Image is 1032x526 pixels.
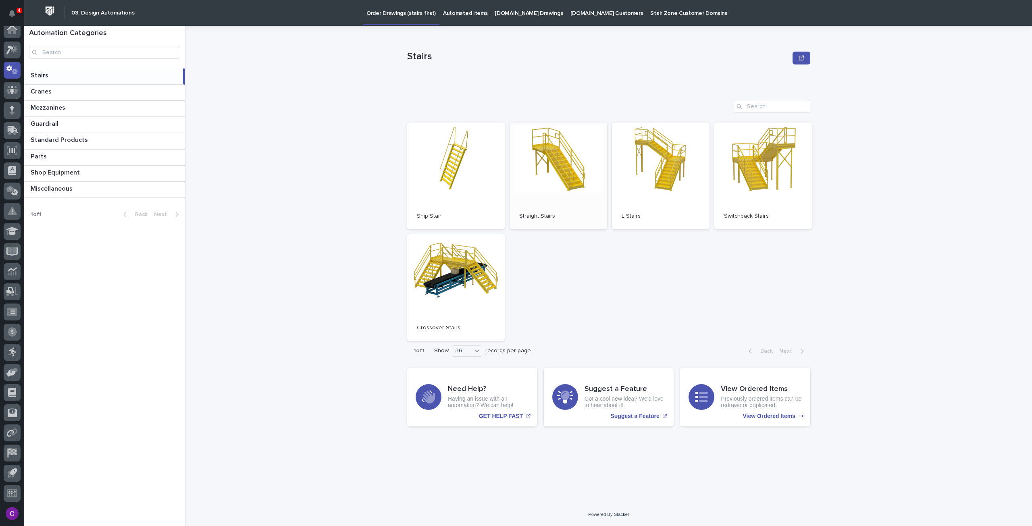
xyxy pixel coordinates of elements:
[24,182,185,198] a: MiscellaneousMiscellaneous
[779,348,797,354] span: Next
[485,347,531,354] p: records per page
[31,135,89,144] p: Standard Products
[130,212,148,217] span: Back
[721,395,802,409] p: Previously ordered items can be redrawn or duplicated.
[479,413,523,420] p: GET HELP FAST
[680,368,810,426] a: View Ordered Items
[31,119,60,128] p: Guardrail
[407,368,537,426] a: GET HELP FAST
[612,123,709,229] a: L Stairs
[734,100,810,113] input: Search
[417,213,495,220] p: Ship Stair
[755,348,773,354] span: Back
[510,123,607,229] a: Straight Stairs
[24,117,185,133] a: GuardrailGuardrail
[24,69,185,85] a: StairsStairs
[31,70,50,79] p: Stairs
[622,213,700,220] p: L Stairs
[71,10,135,17] h2: 03. Design Automations
[407,123,505,229] a: Ship Stair
[31,167,81,177] p: Shop Equipment
[4,505,21,522] button: users-avatar
[452,347,472,355] div: 36
[585,385,666,394] h3: Suggest a Feature
[29,46,180,59] input: Search
[31,151,48,160] p: Parts
[31,183,74,193] p: Miscellaneous
[714,123,812,229] a: Switchback Stairs
[407,51,789,62] p: Stairs
[24,85,185,101] a: CranesCranes
[10,10,21,23] div: Notifications4
[585,395,666,409] p: Got a cool new idea? We'd love to hear about it!
[448,395,529,409] p: Having an issue with an automation? We can help!
[31,102,67,112] p: Mezzanines
[724,213,802,220] p: Switchback Stairs
[407,234,505,341] a: Crossover Stairs
[610,413,659,420] p: Suggest a Feature
[42,4,57,19] img: Workspace Logo
[29,29,180,38] h1: Automation Categories
[24,205,48,225] p: 1 of 1
[448,385,529,394] h3: Need Help?
[544,368,674,426] a: Suggest a Feature
[721,385,802,394] h3: View Ordered Items
[417,324,495,331] p: Crossover Stairs
[4,5,21,22] button: Notifications
[434,347,449,354] p: Show
[24,101,185,117] a: MezzaninesMezzanines
[154,212,172,217] span: Next
[31,86,53,96] p: Cranes
[743,413,795,420] p: View Ordered Items
[588,512,629,517] a: Powered By Stacker
[742,347,776,355] button: Back
[519,213,597,220] p: Straight Stairs
[776,347,810,355] button: Next
[117,211,151,218] button: Back
[407,341,431,361] p: 1 of 1
[151,211,185,218] button: Next
[24,133,185,149] a: Standard ProductsStandard Products
[18,8,21,13] p: 4
[24,166,185,182] a: Shop EquipmentShop Equipment
[24,150,185,166] a: PartsParts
